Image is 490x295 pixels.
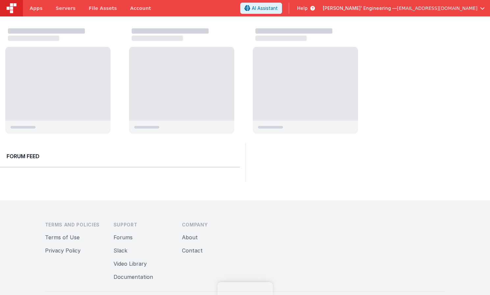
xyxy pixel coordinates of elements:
span: File Assets [89,5,117,12]
button: Forums [114,233,133,241]
button: Video Library [114,260,147,268]
span: Help [297,5,308,12]
a: Privacy Policy [45,247,81,254]
a: Terms of Use [45,234,80,241]
span: Servers [56,5,75,12]
button: Documentation [114,273,153,281]
h3: Terms and Policies [45,221,103,228]
button: About [182,233,198,241]
h2: Forum Feed [7,152,233,160]
h3: Company [182,221,240,228]
span: AI Assistant [252,5,278,12]
a: About [182,234,198,241]
button: Contact [182,247,203,254]
span: [EMAIL_ADDRESS][DOMAIN_NAME] [397,5,477,12]
button: [PERSON_NAME]' Engineering — [EMAIL_ADDRESS][DOMAIN_NAME] [323,5,485,12]
span: Apps [30,5,42,12]
a: Slack [114,247,127,254]
span: [PERSON_NAME]' Engineering — [323,5,397,12]
button: Slack [114,247,127,254]
h3: Support [114,221,171,228]
button: AI Assistant [240,3,282,14]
